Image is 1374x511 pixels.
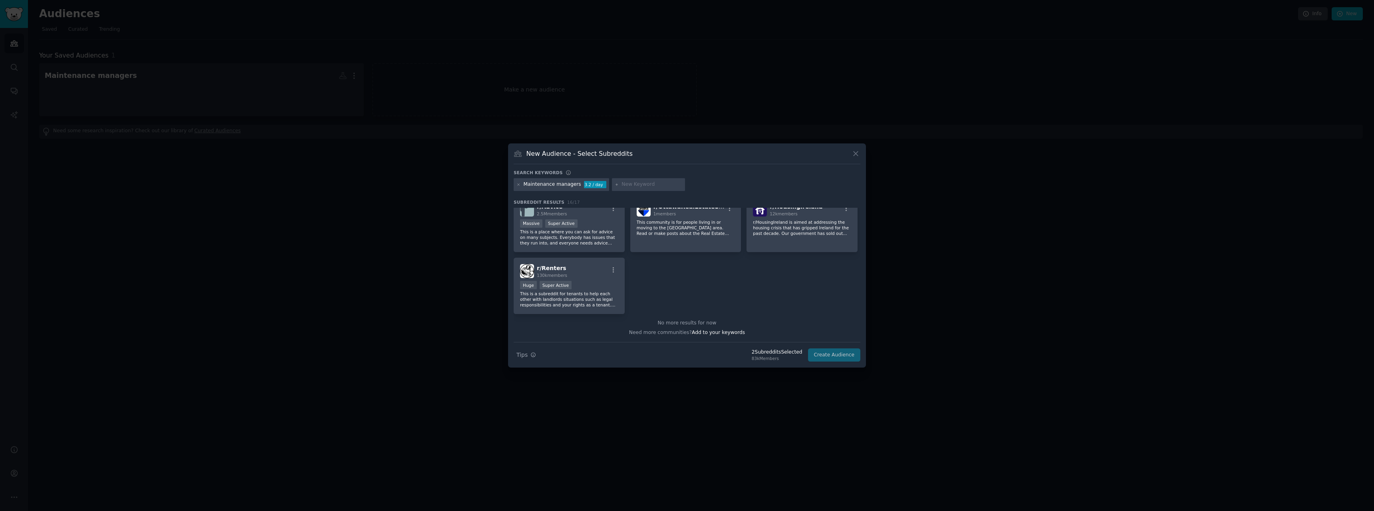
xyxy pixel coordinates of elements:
[514,199,564,205] span: Subreddit Results
[752,349,802,356] div: 2 Subreddit s Selected
[621,181,682,188] input: New Keyword
[520,264,534,278] img: Renters
[567,200,580,205] span: 16 / 17
[545,219,578,228] div: Super Active
[584,181,606,188] div: 3.2 / day
[520,229,618,246] p: This is a place where you can ask for advice on many subjects. Everybody has issues that they run...
[520,281,537,289] div: Huge
[770,211,797,216] span: 12k members
[770,203,822,210] span: r/ HousingIreland
[537,203,563,210] span: r/ Advice
[524,181,581,188] div: Maintenance managers
[753,219,851,236] p: r/HousingIreland is aimed at addressing the housing crisis that has gripped Ireland for the past ...
[514,320,860,327] div: No more results for now
[520,291,618,308] p: This is a subreddit for tenants to help each other with landlords situations such as legal respon...
[520,219,542,228] div: Massive
[514,326,860,336] div: Need more communities?
[514,348,539,362] button: Tips
[537,273,567,278] span: 130k members
[637,203,651,217] img: OttawaRealEstateStats
[637,219,735,236] p: This community is for people living in or moving to the [GEOGRAPHIC_DATA] area. Read or make post...
[692,330,745,335] span: Add to your keywords
[653,203,731,210] span: r/ OttawaRealEstateStats
[752,356,802,361] div: 83k Members
[537,265,566,271] span: r/ Renters
[540,281,572,289] div: Super Active
[753,203,767,217] img: HousingIreland
[516,351,528,359] span: Tips
[514,170,563,175] h3: Search keywords
[520,203,534,217] img: Advice
[526,149,633,158] h3: New Audience - Select Subreddits
[537,211,567,216] span: 2.5M members
[653,211,676,216] span: 1 members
